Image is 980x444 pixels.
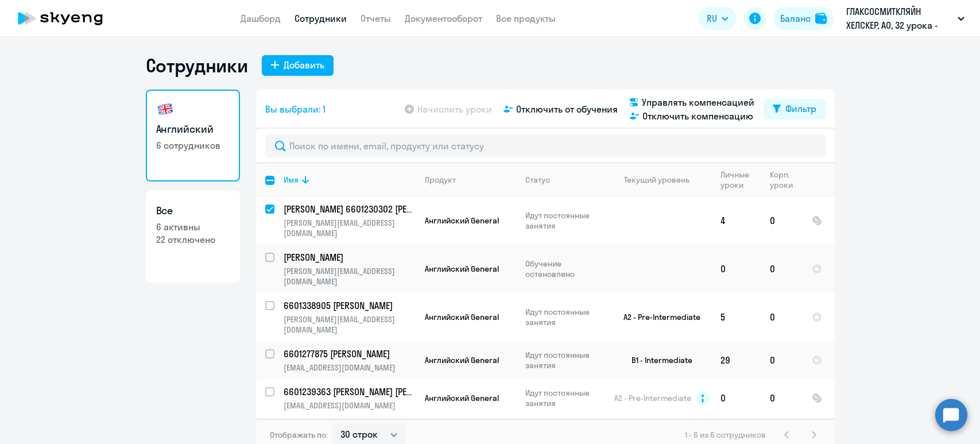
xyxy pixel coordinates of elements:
td: 0 [711,379,761,417]
span: Английский General [425,355,499,365]
td: A2 - Pre-Intermediate [605,293,711,341]
span: Английский General [425,215,499,226]
a: Документооборот [405,13,482,24]
a: Сотрудники [295,13,347,24]
a: Все продукты [496,13,556,24]
div: Личные уроки [721,169,760,190]
span: Отключить компенсацию [642,109,753,123]
span: Управлять компенсацией [642,95,754,109]
p: Идут постоянные занятия [525,350,604,370]
span: Английский General [425,312,499,322]
td: 5 [711,293,761,341]
span: 1 - 6 из 6 сотрудников [685,430,766,440]
td: 0 [761,245,803,293]
p: [PERSON_NAME] 6601230302 [PERSON_NAME] [284,203,413,215]
p: [PERSON_NAME][EMAIL_ADDRESS][DOMAIN_NAME] [284,314,415,335]
td: B1 - Intermediate [605,341,711,379]
td: 0 [761,379,803,417]
td: 0 [711,245,761,293]
div: Добавить [284,58,324,72]
p: 6601239363 [PERSON_NAME] [PERSON_NAME] [284,385,413,398]
h3: Все [156,203,230,218]
div: Статус [525,175,604,185]
input: Поиск по имени, email, продукту или статусу [265,134,826,157]
p: [PERSON_NAME] [284,251,413,264]
div: Баланс [780,11,811,25]
span: Английский General [425,393,499,403]
h1: Сотрудники [146,54,248,77]
div: Фильтр [785,102,816,115]
p: Идут постоянные занятия [525,210,604,231]
span: Отображать по: [270,430,328,440]
span: Английский General [425,264,499,274]
button: Добавить [262,55,334,76]
td: 0 [761,293,803,341]
div: Текущий уровень [624,175,690,185]
p: [PERSON_NAME][EMAIL_ADDRESS][DOMAIN_NAME] [284,218,415,238]
span: Отключить от обучения [516,102,618,116]
div: Имя [284,175,415,185]
span: Вы выбрали: 1 [265,102,326,116]
td: 0 [761,341,803,379]
p: 6601338905 [PERSON_NAME] [284,299,413,312]
a: Отчеты [361,13,391,24]
a: Все6 активны22 отключено [146,191,240,283]
span: A2 - Pre-Intermediate [614,393,691,403]
p: [EMAIL_ADDRESS][DOMAIN_NAME] [284,400,415,411]
p: Идут постоянные занятия [525,307,604,327]
button: ГЛАКСОСМИТКЛЯЙН ХЕЛСКЕР, АО, 32 урока - GSK Хэлскер [840,5,970,32]
div: Корп. уроки [770,169,802,190]
td: 29 [711,341,761,379]
div: Личные уроки [721,169,753,190]
a: 6601338905 [PERSON_NAME] [284,299,415,312]
img: english [156,100,175,118]
button: Фильтр [764,99,826,119]
div: Продукт [425,175,456,185]
p: 22 отключено [156,233,230,246]
a: 6601239363 [PERSON_NAME] [PERSON_NAME] [284,385,415,398]
p: Идут постоянные занятия [525,388,604,408]
a: 6601277875 [PERSON_NAME] [284,348,415,360]
p: [PERSON_NAME][EMAIL_ADDRESS][DOMAIN_NAME] [284,266,415,287]
div: Текущий уровень [614,175,711,185]
a: Английский6 сотрудников [146,90,240,182]
p: [EMAIL_ADDRESS][DOMAIN_NAME] [284,362,415,373]
div: Продукт [425,175,516,185]
p: 6 сотрудников [156,139,230,152]
td: 4 [711,196,761,245]
p: Обучение остановлено [525,258,604,279]
td: 0 [761,196,803,245]
button: Балансbalance [773,7,834,30]
button: RU [699,7,737,30]
a: [PERSON_NAME] [284,251,415,264]
p: 6601277875 [PERSON_NAME] [284,348,413,360]
a: Дашборд [241,13,281,24]
img: balance [815,13,827,24]
a: [PERSON_NAME] 6601230302 [PERSON_NAME] [284,203,415,215]
div: Корп. уроки [770,169,795,190]
p: 6 активны [156,221,230,233]
div: Имя [284,175,299,185]
p: ГЛАКСОСМИТКЛЯЙН ХЕЛСКЕР, АО, 32 урока - GSK Хэлскер [846,5,953,32]
div: Статус [525,175,550,185]
h3: Английский [156,122,230,137]
span: RU [707,11,717,25]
